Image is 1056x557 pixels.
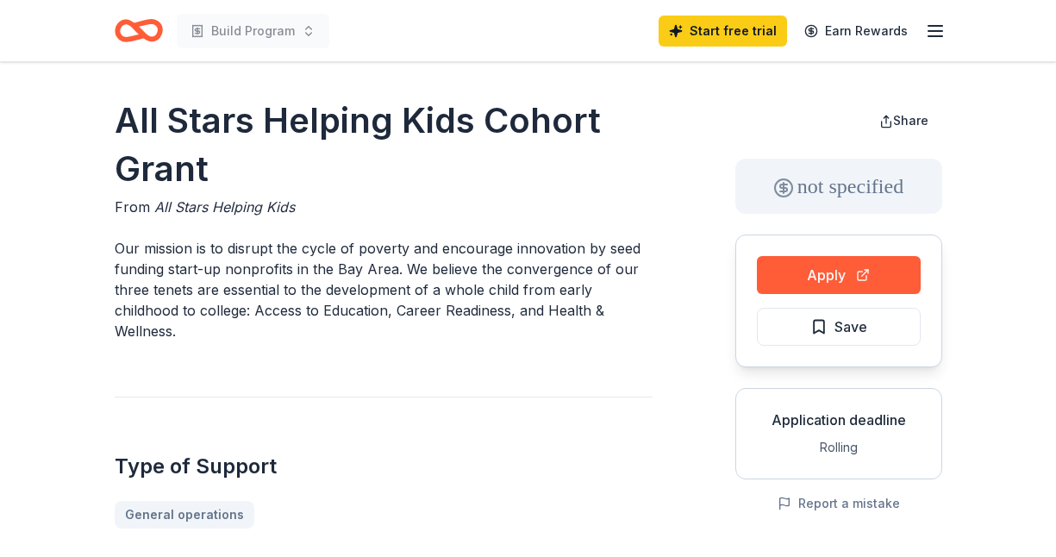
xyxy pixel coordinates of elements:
[750,437,928,458] div: Rolling
[115,10,163,51] a: Home
[115,97,653,193] h1: All Stars Helping Kids Cohort Grant
[115,453,653,480] h2: Type of Support
[115,238,653,341] p: Our mission is to disrupt the cycle of poverty and encourage innovation by seed funding start-up ...
[893,113,928,128] span: Share
[750,410,928,430] div: Application deadline
[778,493,900,514] button: Report a mistake
[177,14,329,48] button: Build Program
[794,16,918,47] a: Earn Rewards
[115,197,653,217] div: From
[211,21,295,41] span: Build Program
[757,308,921,346] button: Save
[735,159,942,214] div: not specified
[154,198,295,216] span: All Stars Helping Kids
[865,103,942,138] button: Share
[834,316,867,338] span: Save
[757,256,921,294] button: Apply
[659,16,787,47] a: Start free trial
[115,501,254,529] a: General operations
